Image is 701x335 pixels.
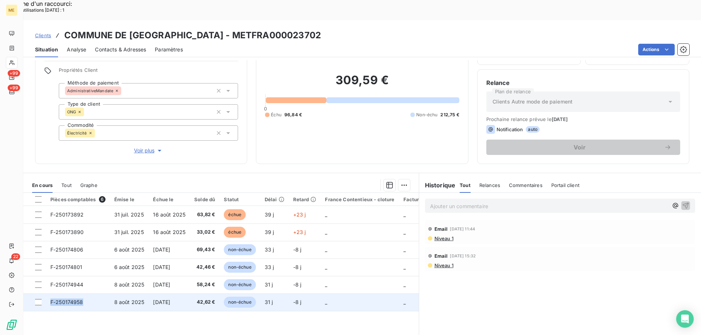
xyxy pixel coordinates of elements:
span: _ [403,229,406,235]
span: _ [325,299,327,305]
h6: Relance [486,78,680,87]
h3: COMMUNE DE [GEOGRAPHIC_DATA] - METFRA000023702 [64,29,321,42]
a: Clients [35,32,51,39]
span: 16 août 2025 [153,211,185,218]
span: [DATE] 11:44 [450,227,475,231]
span: Relances [479,182,500,188]
button: Voir [486,140,680,155]
span: Analyse [67,46,86,53]
span: 22 [11,253,20,260]
span: 33 j [265,264,274,270]
button: Voir plus [59,147,238,155]
span: 31 juil. 2025 [114,229,144,235]
span: 39 j [265,229,274,235]
span: 8 août 2025 [114,299,145,305]
span: Voir plus [134,147,163,154]
span: 0 [264,106,267,112]
input: Ajouter une valeur [121,87,127,94]
span: Email [434,253,448,259]
span: 8 août 2025 [114,281,145,288]
span: auto [526,126,540,133]
span: [DATE] [153,299,170,305]
span: _ [325,264,327,270]
span: _ [403,264,406,270]
input: Ajouter une valeur [95,130,101,136]
span: 96,84 € [284,112,302,118]
span: 6 [99,196,106,203]
span: F-250173890 [50,229,84,235]
div: Statut [224,196,256,202]
span: _ [325,211,327,218]
span: [DATE] [153,281,170,288]
span: Clients [35,32,51,38]
span: [DATE] 15:32 [450,254,476,258]
span: AdministrativeMandate [67,89,113,93]
span: 31 j [265,299,273,305]
span: 42,62 € [194,299,215,306]
span: _ [403,211,406,218]
span: F-250174801 [50,264,83,270]
span: [DATE] [153,246,170,253]
span: -8 j [293,264,302,270]
span: Électricité [67,131,87,135]
div: Émise le [114,196,145,202]
span: [DATE] [153,264,170,270]
span: 63,82 € [194,211,215,218]
span: 31 j [265,281,273,288]
span: non-échue [224,244,256,255]
span: 42,46 € [194,264,215,271]
span: non-échue [224,262,256,273]
span: Paramètres [155,46,183,53]
span: 58,24 € [194,281,215,288]
h2: 309,59 € [265,73,459,95]
span: non-échue [224,279,256,290]
span: Clients Autre mode de paiement [493,98,573,105]
span: Non-échu [416,112,437,118]
span: _ [403,246,406,253]
button: Actions [638,44,675,55]
span: 39 j [265,211,274,218]
span: Portail client [551,182,579,188]
span: F-250174944 [50,281,84,288]
span: _ [325,281,327,288]
span: _ [325,246,327,253]
span: _ [403,281,406,288]
span: Voir [495,144,664,150]
span: Notification [497,126,523,132]
div: Échue le [153,196,185,202]
span: Niveau 1 [434,235,453,241]
input: Ajouter une valeur [84,109,90,115]
span: 69,43 € [194,246,215,253]
span: F-250174958 [50,299,83,305]
span: -8 j [293,281,302,288]
span: -8 j [293,246,302,253]
h6: Historique [419,181,456,190]
span: 212,75 € [440,112,459,118]
img: Logo LeanPay [6,319,18,331]
span: 6 août 2025 [114,246,145,253]
span: +99 [8,85,20,91]
span: Contacts & Adresses [95,46,146,53]
span: _ [403,299,406,305]
div: Délai [265,196,284,202]
span: Propriétés Client [59,67,238,77]
span: Email [434,226,448,232]
span: [DATE] [552,116,568,122]
span: Commentaires [509,182,543,188]
span: Niveau 1 [434,262,453,268]
span: échue [224,227,246,238]
span: F-250174806 [50,246,84,253]
span: 16 août 2025 [153,229,185,235]
span: En cours [32,182,53,188]
div: Facture / Echéancier [403,196,453,202]
span: 31 juil. 2025 [114,211,144,218]
span: non-échue [224,297,256,308]
span: Graphe [80,182,97,188]
span: 6 août 2025 [114,264,145,270]
div: Retard [293,196,317,202]
span: _ [325,229,327,235]
span: +23 j [293,211,306,218]
span: F-250173892 [50,211,84,218]
span: -8 j [293,299,302,305]
div: Pièces comptables [50,196,106,203]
